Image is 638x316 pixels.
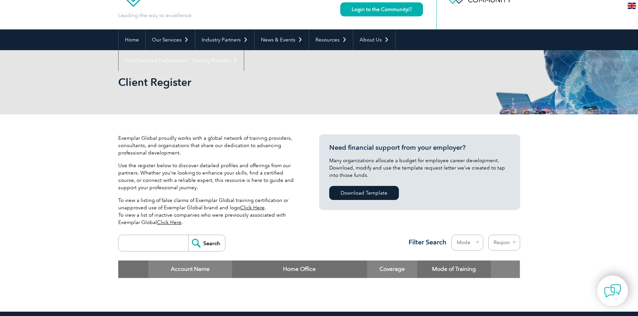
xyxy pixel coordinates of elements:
[405,238,446,246] h3: Filter Search
[119,50,244,71] a: Find Certified Professional / Training Provider
[240,205,265,211] a: Click Here
[309,29,353,50] a: Resources
[118,197,299,226] p: To view a listing of false claims of Exemplar Global training certification or unapproved use of ...
[408,7,412,11] img: open_square.png
[188,235,225,251] input: Search
[340,2,423,16] a: Login to the Community
[157,219,182,225] a: Click Here
[118,12,192,19] p: Leading the way to excellence
[118,134,299,156] p: Exemplar Global proudly works with a global network of training providers, consultants, and organ...
[491,260,520,278] th: : activate to sort column ascending
[367,260,417,278] th: Coverage: activate to sort column ascending
[232,260,367,278] th: Home Office: activate to sort column ascending
[417,260,491,278] th: Mode of Training: activate to sort column ascending
[604,283,621,299] img: contact-chat.png
[118,162,299,191] p: Use the register below to discover detailed profiles and offerings from our partners. Whether you...
[146,29,195,50] a: Our Services
[329,143,510,152] h3: Need financial support from your employer?
[148,260,232,278] th: Account Name: activate to sort column descending
[255,29,309,50] a: News & Events
[195,29,254,50] a: Industry Partners
[329,157,510,179] p: Many organizations allocate a budget for employee career development. Download, modify and use th...
[118,77,400,88] h2: Client Register
[329,186,399,200] a: Download Template
[353,29,395,50] a: About Us
[628,3,636,9] img: en
[119,29,145,50] a: Home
